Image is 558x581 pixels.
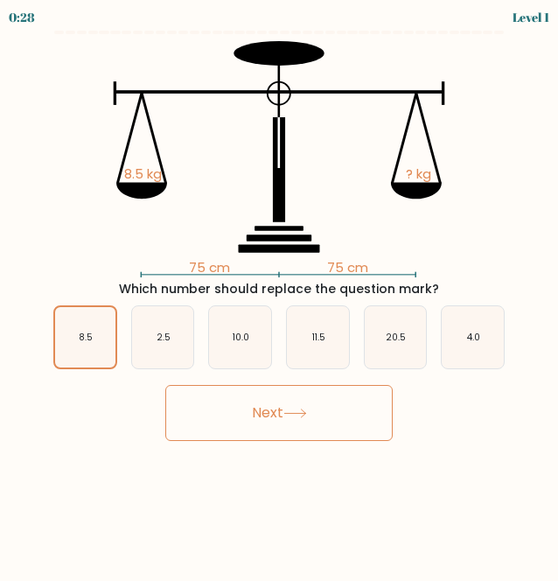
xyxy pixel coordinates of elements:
div: Which number should replace the question mark? [50,280,508,298]
div: 0:28 [9,8,35,26]
text: 4.0 [467,331,480,344]
tspan: 75 cm [327,258,368,276]
text: 2.5 [157,331,171,344]
tspan: ? kg [406,164,431,183]
text: 10.0 [233,331,249,344]
tspan: 8.5 kg [124,164,162,183]
button: Next [165,385,393,441]
tspan: 75 cm [189,258,230,276]
text: 8.5 [79,331,93,344]
text: 20.5 [386,331,406,344]
text: 11.5 [312,331,325,344]
div: Level 1 [513,8,549,26]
